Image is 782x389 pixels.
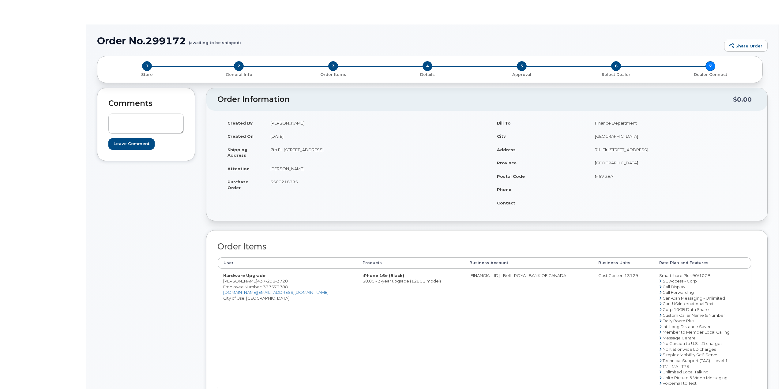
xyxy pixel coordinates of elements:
[497,200,515,205] strong: Contact
[663,381,697,386] span: Voicemail to Text
[569,71,663,77] a: 6 Select Dealer
[105,72,189,77] p: Store
[194,72,284,77] p: General Info
[217,95,733,104] h2: Order Information
[223,273,265,278] strong: Hardware Upgrade
[475,71,569,77] a: 5 Approval
[589,129,752,143] td: [GEOGRAPHIC_DATA]
[589,143,752,156] td: 7th Flr [STREET_ADDRESS]
[593,257,654,268] th: Business Units
[663,375,727,380] span: Unltd Picture & Video Messaging
[265,162,482,175] td: [PERSON_NAME]
[663,347,716,352] span: No Nationwide LD charges
[227,134,254,139] strong: Created On
[102,71,192,77] a: 1 Store
[663,341,722,346] span: No Canada to U.S. LD charges
[589,170,752,183] td: M5V 3B7
[663,290,694,295] span: Call Forwarding
[517,61,527,71] span: 5
[217,242,751,251] h2: Order Items
[227,179,248,190] strong: Purchase Order
[589,156,752,170] td: [GEOGRAPHIC_DATA]
[654,257,751,268] th: Rate Plan and Features
[663,284,685,289] span: Call Display
[663,335,696,340] span: Message Centre
[218,257,357,268] th: User
[663,301,713,306] span: Can-US/International Text
[497,174,525,179] strong: Postal Code
[663,279,697,283] span: 5G Access - Corp
[663,352,717,357] span: Simplex Mobility Self-Serve
[663,324,711,329] span: Intl Long Distance Saver
[265,143,482,162] td: 7th Flr [STREET_ADDRESS]
[497,121,511,125] strong: Bill To
[497,134,506,139] strong: City
[286,71,380,77] a: 3 Order Items
[223,290,329,295] a: [DOMAIN_NAME][EMAIL_ADDRESS][DOMAIN_NAME]
[589,116,752,130] td: Finance Department
[663,296,725,301] span: Can-Can Messaging - Unlimited
[497,160,517,165] strong: Province
[223,284,288,289] span: Employee Number: 337572788
[257,279,288,283] span: 437
[733,94,752,105] div: $0.00
[571,72,661,77] p: Select Dealer
[234,61,244,71] span: 2
[275,279,288,283] span: 3728
[227,121,253,125] strong: Created By
[611,61,621,71] span: 6
[265,116,482,130] td: [PERSON_NAME]
[265,129,482,143] td: [DATE]
[270,179,298,184] span: 6500218995
[142,61,152,71] span: 1
[189,36,241,45] small: (awaiting to be shipped)
[380,71,475,77] a: 4 Details
[663,364,689,369] span: TM - MA - TPS
[724,40,768,52] a: Share Order
[97,36,721,46] h1: Order No.299172
[288,72,378,77] p: Order Items
[227,166,250,171] strong: Attention
[383,72,472,77] p: Details
[423,61,432,71] span: 4
[663,318,694,323] span: Daily Roam Plus
[663,358,728,363] span: Technical Support (TAC) - Level 1
[265,279,275,283] span: 298
[357,257,464,268] th: Products
[663,307,709,312] span: Corp 10GB Data Share
[108,138,155,150] input: Leave Comment
[477,72,566,77] p: Approval
[363,273,404,278] strong: iPhone 16e (Black)
[108,99,184,108] h2: Comments
[663,369,709,374] span: Unlimited Local Talking
[227,147,247,158] strong: Shipping Address
[663,313,725,318] span: Custom Caller Name & Number
[192,71,286,77] a: 2 General Info
[328,61,338,71] span: 3
[598,273,648,279] div: Cost Center: 13129
[497,147,516,152] strong: Address
[464,257,593,268] th: Business Account
[663,330,730,335] span: Member to Member Local Calling
[497,187,511,192] strong: Phone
